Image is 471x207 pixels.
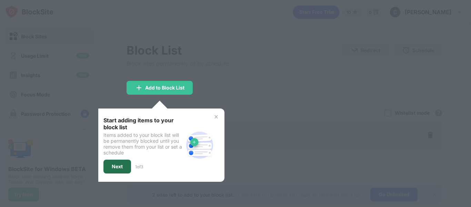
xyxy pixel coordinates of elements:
[213,114,219,120] img: x-button.svg
[145,85,184,91] div: Add to Block List
[112,164,123,169] div: Next
[103,132,183,156] div: Items added to your block list will be permanently blocked until you remove them from your list o...
[103,117,183,131] div: Start adding items to your block list
[183,129,216,162] img: block-site.svg
[135,164,143,169] div: 1 of 3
